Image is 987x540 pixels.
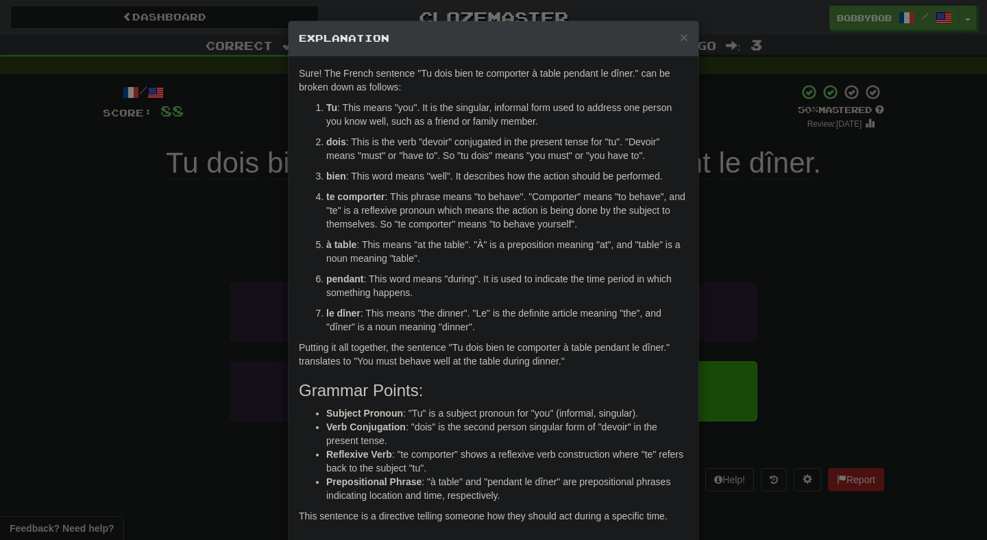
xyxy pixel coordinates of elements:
[326,136,346,147] strong: dois
[326,449,392,460] strong: Reflexive Verb
[299,509,688,523] p: This sentence is a directive telling someone how they should act during a specific time.
[326,169,688,183] p: : This word means "well". It describes how the action should be performed.
[680,29,688,45] span: ×
[326,306,688,334] p: : This means "the dinner". "Le" is the definite article meaning "the", and "dîner" is a noun mean...
[326,420,688,447] li: : "dois" is the second person singular form of "devoir" in the present tense.
[299,66,688,94] p: Sure! The French sentence "Tu dois bien te comporter à table pendant le dîner." can be broken dow...
[326,421,406,432] strong: Verb Conjugation
[326,191,385,202] strong: te comporter
[299,382,688,400] h3: Grammar Points:
[326,135,688,162] p: : This is the verb "devoir" conjugated in the present tense for "tu". "Devoir" means "must" or "h...
[326,239,356,250] strong: à table
[326,475,688,502] li: : "à table" and "pendant le dîner" are prepositional phrases indicating location and time, respec...
[326,238,688,265] p: : This means "at the table". "À" is a preposition meaning "at", and "table" is a noun meaning "ta...
[326,476,422,487] strong: Prepositional Phrase
[326,273,363,284] strong: pendant
[326,447,688,475] li: : "te comporter" shows a reflexive verb construction where "te" refers back to the subject "tu".
[326,190,688,231] p: : This phrase means "to behave". "Comporter" means "to behave", and "te" is a reflexive pronoun w...
[326,101,688,128] p: : This means "you". It is the singular, informal form used to address one person you know well, s...
[299,341,688,368] p: Putting it all together, the sentence "Tu dois bien te comporter à table pendant le dîner." trans...
[326,308,361,319] strong: le dîner
[299,32,688,45] h5: Explanation
[326,272,688,299] p: : This word means "during". It is used to indicate the time period in which something happens.
[326,102,337,113] strong: Tu
[680,30,688,45] button: Close
[326,406,688,420] li: : "Tu" is a subject pronoun for "you" (informal, singular).
[326,408,403,419] strong: Subject Pronoun
[326,171,346,182] strong: bien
